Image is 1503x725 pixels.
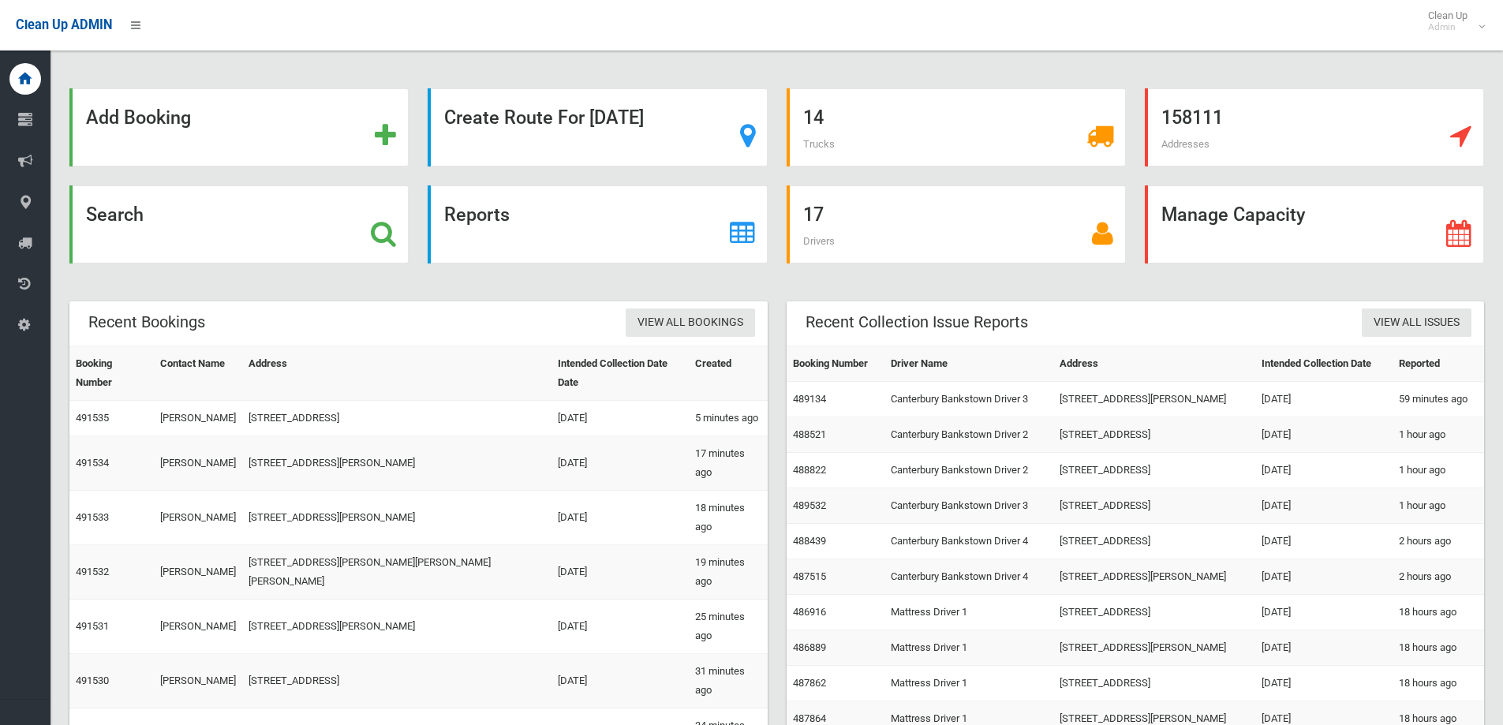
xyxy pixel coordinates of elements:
a: 487515 [793,570,826,582]
td: Canterbury Bankstown Driver 4 [884,524,1053,559]
a: Search [69,185,409,263]
td: Mattress Driver 1 [884,595,1053,630]
td: [STREET_ADDRESS] [1053,666,1254,701]
td: [DATE] [551,401,689,436]
th: Booking Number [69,346,154,401]
td: [STREET_ADDRESS] [1053,417,1254,453]
td: [DATE] [1255,595,1393,630]
th: Reported [1393,346,1484,382]
td: [STREET_ADDRESS] [1053,595,1254,630]
td: [PERSON_NAME] [154,654,242,708]
td: [STREET_ADDRESS] [1053,453,1254,488]
td: 2 hours ago [1393,559,1484,595]
th: Address [242,346,552,401]
a: 14 Trucks [787,88,1126,166]
strong: 17 [803,204,824,226]
a: 488439 [793,535,826,547]
a: 487864 [793,712,826,724]
strong: 14 [803,107,824,129]
td: 19 minutes ago [689,545,767,600]
td: [DATE] [1255,453,1393,488]
a: 491534 [76,457,109,469]
a: 491533 [76,511,109,523]
th: Intended Collection Date Date [551,346,689,401]
td: Mattress Driver 1 [884,630,1053,666]
td: [DATE] [1255,559,1393,595]
a: 488521 [793,428,826,440]
a: View All Issues [1362,308,1471,338]
td: 18 minutes ago [689,491,767,545]
strong: Reports [444,204,510,226]
td: [DATE] [551,491,689,545]
a: 489532 [793,499,826,511]
td: [DATE] [1255,382,1393,417]
td: [DATE] [1255,666,1393,701]
td: [DATE] [1255,524,1393,559]
td: [STREET_ADDRESS][PERSON_NAME] [242,600,552,654]
strong: Search [86,204,144,226]
a: 491531 [76,620,109,632]
td: [PERSON_NAME] [154,436,242,491]
td: [DATE] [551,654,689,708]
a: Create Route For [DATE] [428,88,767,166]
strong: 158111 [1161,107,1223,129]
span: Clean Up ADMIN [16,17,112,32]
a: 486889 [793,641,826,653]
td: [STREET_ADDRESS][PERSON_NAME] [242,491,552,545]
td: 2 hours ago [1393,524,1484,559]
td: [STREET_ADDRESS] [1053,488,1254,524]
td: 31 minutes ago [689,654,767,708]
small: Admin [1428,21,1467,33]
td: [DATE] [551,600,689,654]
th: Contact Name [154,346,242,401]
td: Mattress Driver 1 [884,666,1053,701]
td: 1 hour ago [1393,488,1484,524]
td: [DATE] [1255,630,1393,666]
a: 158111 Addresses [1145,88,1484,166]
a: 488822 [793,464,826,476]
td: [DATE] [551,436,689,491]
th: Booking Number [787,346,885,382]
strong: Add Booking [86,107,191,129]
td: [PERSON_NAME] [154,491,242,545]
td: [STREET_ADDRESS][PERSON_NAME] [1053,559,1254,595]
a: Reports [428,185,767,263]
a: 486916 [793,606,826,618]
strong: Create Route For [DATE] [444,107,644,129]
span: Clean Up [1420,9,1483,33]
td: Canterbury Bankstown Driver 2 [884,417,1053,453]
td: [DATE] [1255,488,1393,524]
td: [PERSON_NAME] [154,545,242,600]
td: [STREET_ADDRESS][PERSON_NAME] [1053,382,1254,417]
td: [STREET_ADDRESS][PERSON_NAME] [1053,630,1254,666]
a: 491530 [76,675,109,686]
td: 25 minutes ago [689,600,767,654]
a: View All Bookings [626,308,755,338]
td: Canterbury Bankstown Driver 3 [884,488,1053,524]
td: [STREET_ADDRESS][PERSON_NAME][PERSON_NAME][PERSON_NAME] [242,545,552,600]
td: [DATE] [1255,417,1393,453]
th: Address [1053,346,1254,382]
td: 1 hour ago [1393,453,1484,488]
span: Addresses [1161,138,1210,150]
td: [STREET_ADDRESS] [1053,524,1254,559]
span: Drivers [803,235,835,247]
strong: Manage Capacity [1161,204,1305,226]
td: [DATE] [551,545,689,600]
a: Manage Capacity [1145,185,1484,263]
td: 59 minutes ago [1393,382,1484,417]
td: 18 hours ago [1393,595,1484,630]
a: 489134 [793,393,826,405]
td: 17 minutes ago [689,436,767,491]
header: Recent Bookings [69,307,224,338]
td: [PERSON_NAME] [154,401,242,436]
td: 18 hours ago [1393,630,1484,666]
td: Canterbury Bankstown Driver 4 [884,559,1053,595]
td: [STREET_ADDRESS] [242,654,552,708]
a: 491535 [76,412,109,424]
a: 487862 [793,677,826,689]
span: Trucks [803,138,835,150]
td: Canterbury Bankstown Driver 2 [884,453,1053,488]
td: [STREET_ADDRESS][PERSON_NAME] [242,436,552,491]
a: Add Booking [69,88,409,166]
